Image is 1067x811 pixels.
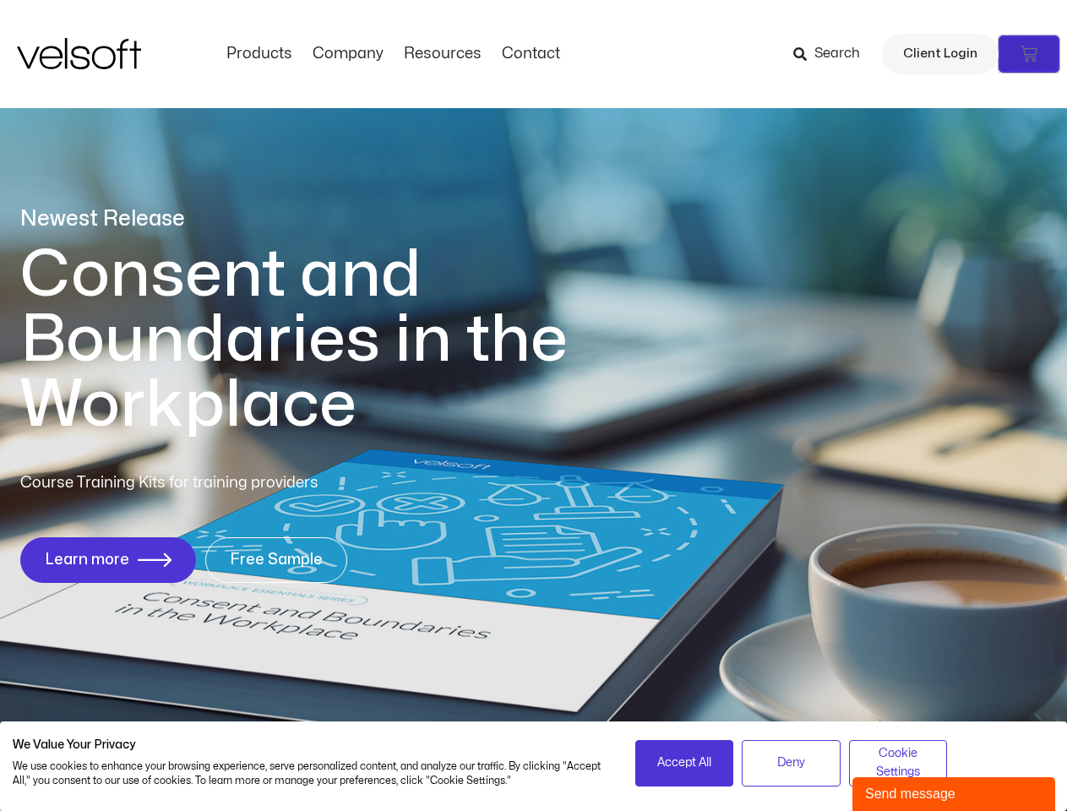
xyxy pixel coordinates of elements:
[657,754,711,772] span: Accept All
[216,45,570,63] nav: Menu
[793,40,872,68] a: Search
[394,45,492,63] a: ResourcesMenu Toggle
[205,537,347,583] a: Free Sample
[492,45,570,63] a: ContactMenu Toggle
[45,552,129,569] span: Learn more
[852,774,1059,811] iframe: chat widget
[777,754,805,772] span: Deny
[20,471,441,495] p: Course Training Kits for training providers
[216,45,302,63] a: ProductsMenu Toggle
[860,744,937,782] span: Cookie Settings
[882,34,999,74] a: Client Login
[13,738,610,753] h2: We Value Your Privacy
[742,740,841,787] button: Deny all cookies
[849,740,948,787] button: Adjust cookie preferences
[814,43,860,65] span: Search
[20,204,637,234] p: Newest Release
[635,740,734,787] button: Accept all cookies
[230,552,323,569] span: Free Sample
[302,45,394,63] a: CompanyMenu Toggle
[20,242,637,438] h1: Consent and Boundaries in the Workplace
[903,43,977,65] span: Client Login
[20,537,196,583] a: Learn more
[13,759,610,788] p: We use cookies to enhance your browsing experience, serve personalized content, and analyze our t...
[17,38,141,69] img: Velsoft Training Materials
